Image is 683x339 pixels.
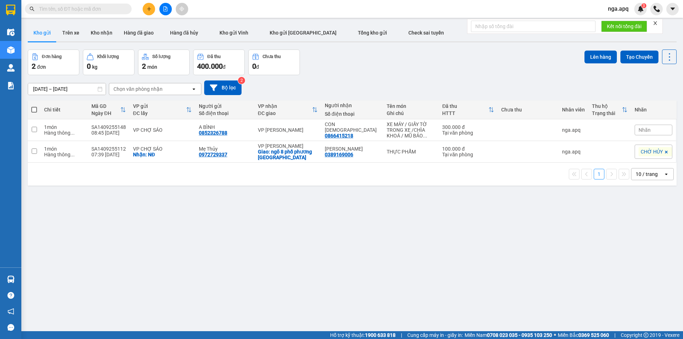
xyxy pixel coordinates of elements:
div: VP CHỢ SÁO [133,127,192,133]
button: Khối lượng0kg [83,49,134,75]
strong: 0369 525 060 [578,332,609,338]
div: 0389169006 [325,152,353,157]
div: VP nhận [258,103,312,109]
span: món [147,64,157,70]
span: Hàng đã hủy [170,30,198,36]
div: Nhân viên [562,107,585,113]
div: SA1409255148 [91,124,126,130]
strong: 1900 633 818 [365,332,396,338]
button: Hàng đã giao [118,24,159,41]
button: Bộ lọc [204,80,242,95]
span: Check sai tuyến [408,30,444,36]
span: 2 [32,62,36,71]
div: Thu hộ [592,103,622,109]
button: Số lượng2món [138,49,190,75]
th: Toggle SortBy [588,100,631,119]
span: Cung cấp máy in - giấy in: [407,331,463,339]
div: Tại văn phòng [442,130,494,136]
div: Hàng thông thường [44,130,84,136]
img: warehouse-icon [7,46,15,54]
button: aim [176,3,188,15]
div: THỰC PHẨM [387,149,435,155]
span: 0 [87,62,91,71]
span: CHỜ HỦY [641,148,663,155]
span: đơn [37,64,46,70]
span: ... [70,152,75,157]
th: Toggle SortBy [129,100,195,119]
div: VP [PERSON_NAME] [258,143,318,149]
input: Nhập số tổng đài [471,21,595,32]
div: nga.apq [562,127,585,133]
div: 300.000 đ [442,124,494,130]
span: 2 [142,62,146,71]
div: XE MÁY / GIẤY TỜ TRONG XE /CHÌA KHOÁ / MŨ BẢO HIỂM TRÊN XE [387,121,435,139]
th: Toggle SortBy [254,100,321,119]
div: Chưa thu [501,107,555,113]
span: Tổng kho gửi [358,30,387,36]
div: Tên món [387,103,435,109]
span: Nhãn [639,127,651,133]
strong: 0708 023 035 - 0935 103 250 [487,332,552,338]
span: nga.apq [602,4,634,13]
img: phone-icon [653,6,660,12]
span: question-circle [7,292,14,299]
button: Kho nhận [85,24,118,41]
div: 0852326788 [199,130,227,136]
div: VP gửi [133,103,186,109]
svg: open [191,86,197,92]
div: Đã thu [207,54,221,59]
img: solution-icon [7,82,15,89]
span: Kho gửi Vinh [219,30,248,36]
span: | [614,331,615,339]
div: A BÌNH [199,124,251,130]
div: ĐC giao [258,110,312,116]
span: Kết nối tổng đài [607,22,641,30]
div: VP [PERSON_NAME] [258,127,318,133]
div: VP CHỢ SÁO [133,146,192,152]
div: Mã GD [91,103,120,109]
div: Số lượng [152,54,170,59]
button: Trên xe [57,24,85,41]
div: Người gửi [199,103,251,109]
img: warehouse-icon [7,28,15,36]
img: warehouse-icon [7,276,15,283]
span: ... [70,130,75,136]
span: message [7,324,14,331]
button: Đơn hàng2đơn [28,49,79,75]
span: đ [223,64,226,70]
sup: 2 [238,77,245,84]
div: Mẹ Thủy [199,146,251,152]
svg: open [663,171,669,177]
th: Toggle SortBy [439,100,498,119]
div: 07:39 [DATE] [91,152,126,157]
button: Kết nối tổng đài [601,21,647,32]
span: close [653,21,658,26]
div: 1 món [44,146,84,152]
span: copyright [644,333,648,338]
div: Trạng thái [592,110,622,116]
div: Hàng thông thường [44,152,84,157]
span: 3 [642,3,645,8]
div: 0972729337 [199,152,227,157]
div: Số điện thoại [325,111,380,117]
span: Kho gửi [GEOGRAPHIC_DATA] [270,30,337,36]
button: Lên hàng [584,51,617,63]
button: Kho gửi [28,24,57,41]
button: Đã thu400.000đ [193,49,245,75]
div: Nhãn [635,107,672,113]
span: 400.000 [197,62,223,71]
div: 1 món [44,124,84,130]
span: ⚪️ [554,334,556,337]
div: Chi tiết [44,107,84,113]
sup: 3 [641,3,646,8]
span: đ [256,64,259,70]
div: Ngày ĐH [91,110,120,116]
div: SA1409255112 [91,146,126,152]
div: Đã thu [442,103,488,109]
div: Giao: ngõ 8 phố phương mai đống đa hà nội [258,149,318,160]
span: ... [423,133,427,139]
div: ĐC lấy [133,110,186,116]
div: Chọn văn phòng nhận [113,85,163,93]
span: kg [92,64,97,70]
span: | [401,331,402,339]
